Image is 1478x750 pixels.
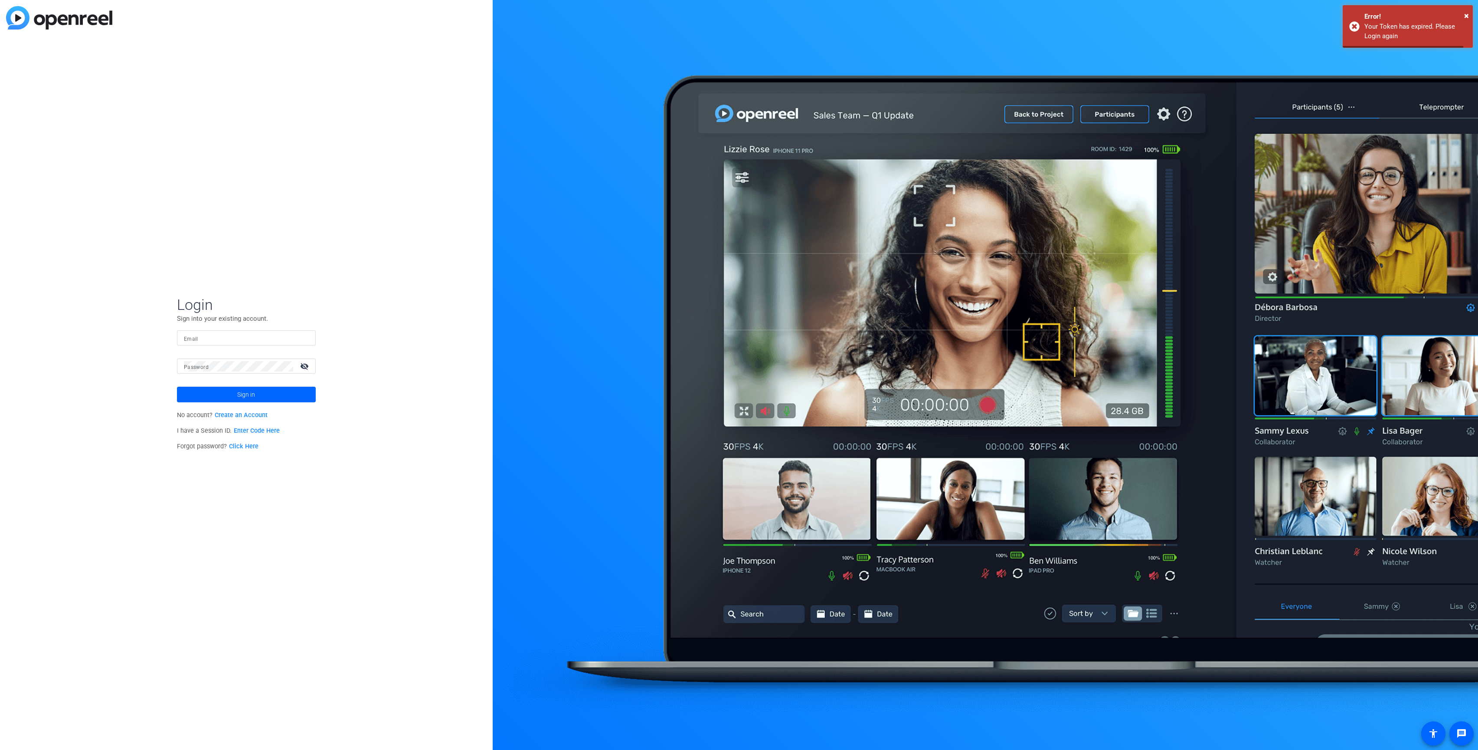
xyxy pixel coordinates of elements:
p: Sign into your existing account. [177,314,316,323]
mat-label: Email [184,336,198,342]
span: No account? [177,411,268,419]
mat-icon: visibility_off [295,360,316,372]
button: Sign in [177,387,316,402]
img: blue-gradient.svg [6,6,112,30]
a: Enter Code Here [234,427,280,434]
a: Create an Account [215,411,268,419]
span: I have a Session ID. [177,427,280,434]
div: Your Token has expired. Please Login again [1364,22,1466,41]
button: Close [1464,9,1469,22]
mat-icon: message [1456,728,1467,739]
mat-label: Password [184,364,209,370]
span: × [1464,10,1469,21]
input: Enter Email Address [184,333,309,343]
mat-icon: accessibility [1428,728,1439,739]
span: Forgot password? [177,443,258,450]
div: Error! [1364,12,1466,22]
span: Sign in [237,384,255,405]
a: Click Here [229,443,258,450]
span: Login [177,296,316,314]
